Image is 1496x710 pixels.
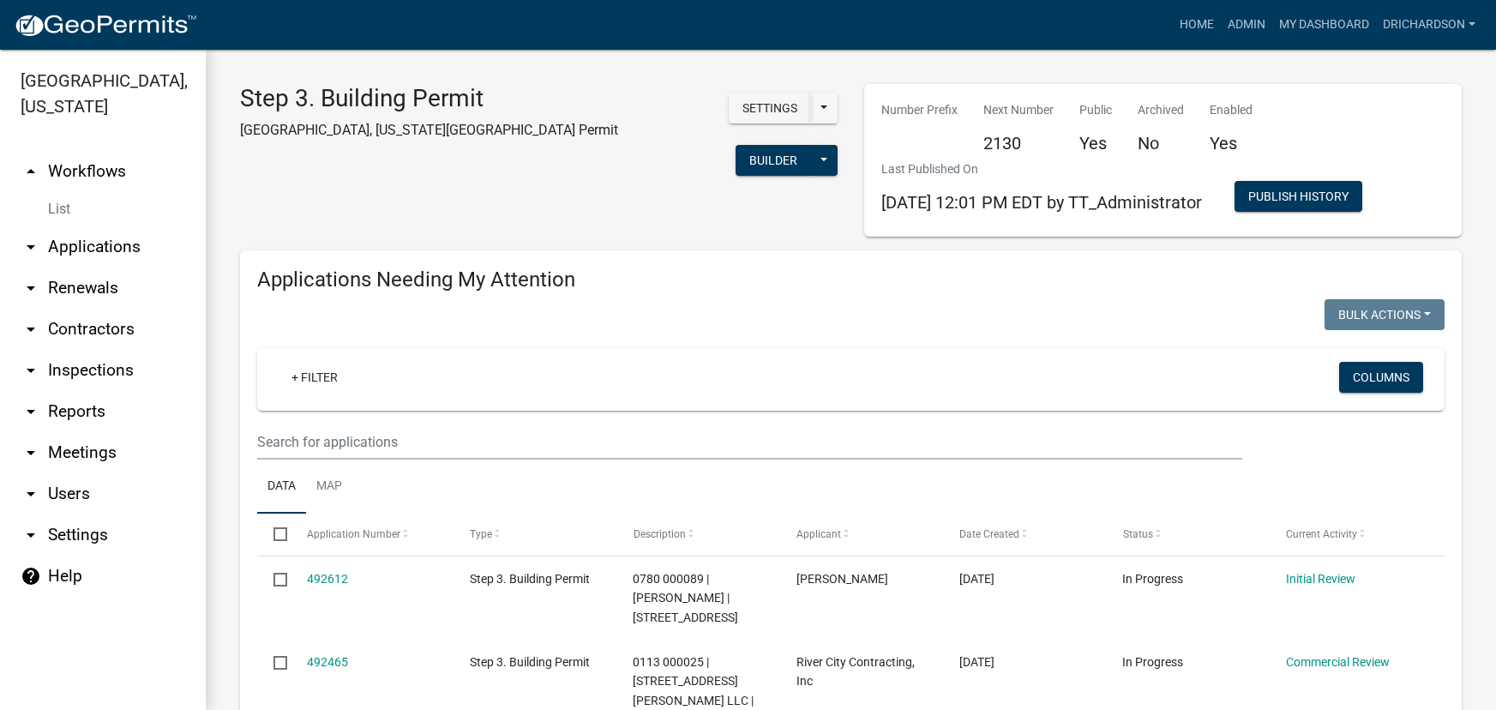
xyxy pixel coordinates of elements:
p: [GEOGRAPHIC_DATA], [US_STATE][GEOGRAPHIC_DATA] Permit [240,120,618,141]
p: Next Number [983,101,1054,119]
button: Builder [736,145,811,176]
a: + Filter [278,362,351,393]
span: 0780 000089 | MALONE ANDREA HANNAH | 372 LONG CANE RD [633,572,738,625]
span: In Progress [1122,572,1183,586]
datatable-header-cell: Description [616,514,779,555]
button: Bulk Actions [1325,299,1445,330]
a: drichardson [1376,9,1482,41]
span: Type [470,528,492,540]
span: River City Contracting, Inc [796,655,915,689]
h4: Applications Needing My Attention [257,268,1445,292]
a: 492612 [307,572,348,586]
a: Admin [1221,9,1272,41]
a: Data [257,460,306,514]
datatable-header-cell: Current Activity [1270,514,1433,555]
i: arrow_drop_down [21,525,41,545]
span: [DATE] 12:01 PM EDT by TT_Administrator [881,192,1202,213]
button: Settings [729,93,811,123]
i: arrow_drop_down [21,401,41,422]
span: Status [1122,528,1152,540]
button: Columns [1339,362,1423,393]
i: arrow_drop_down [21,360,41,381]
i: arrow_drop_down [21,442,41,463]
i: arrow_drop_up [21,161,41,182]
span: In Progress [1122,655,1183,669]
p: Number Prefix [881,101,958,119]
datatable-header-cell: Application Number [290,514,453,555]
h5: Yes [1079,133,1112,153]
span: Step 3. Building Permit [470,655,590,669]
i: arrow_drop_down [21,237,41,257]
span: Current Activity [1286,528,1357,540]
span: 10/14/2025 [959,572,994,586]
h5: No [1138,133,1184,153]
i: arrow_drop_down [21,319,41,340]
span: Dara Hester [796,572,888,586]
button: Publish History [1235,181,1362,212]
datatable-header-cell: Type [454,514,616,555]
a: My Dashboard [1272,9,1376,41]
h5: Yes [1210,133,1253,153]
i: arrow_drop_down [21,484,41,504]
h5: 2130 [983,133,1054,153]
i: help [21,566,41,587]
p: Enabled [1210,101,1253,119]
datatable-header-cell: Select [257,514,290,555]
span: Applicant [796,528,841,540]
wm-modal-confirm: Workflow Publish History [1235,191,1362,205]
a: Map [306,460,352,514]
span: 10/14/2025 [959,655,994,669]
datatable-header-cell: Date Created [943,514,1106,555]
span: Step 3. Building Permit [470,572,590,586]
a: Home [1173,9,1221,41]
i: arrow_drop_down [21,278,41,298]
input: Search for applications [257,424,1242,460]
datatable-header-cell: Status [1106,514,1269,555]
span: Application Number [307,528,400,540]
datatable-header-cell: Applicant [780,514,943,555]
a: Commercial Review [1286,655,1390,669]
span: Date Created [959,528,1019,540]
h3: Step 3. Building Permit [240,84,618,113]
a: 492465 [307,655,348,669]
a: Initial Review [1286,572,1355,586]
span: Description [633,528,685,540]
p: Archived [1138,101,1184,119]
p: Last Published On [881,160,1202,178]
p: Public [1079,101,1112,119]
